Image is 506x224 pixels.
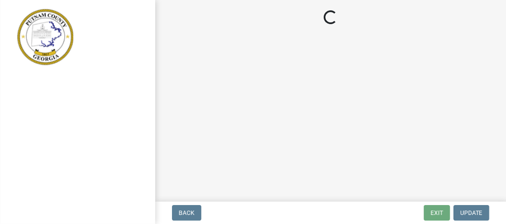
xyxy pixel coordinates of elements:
button: Update [453,205,489,221]
button: Back [172,205,201,221]
span: Update [460,209,482,216]
span: Back [179,209,194,216]
img: Putnam County, Georgia [17,9,73,65]
button: Exit [424,205,450,221]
